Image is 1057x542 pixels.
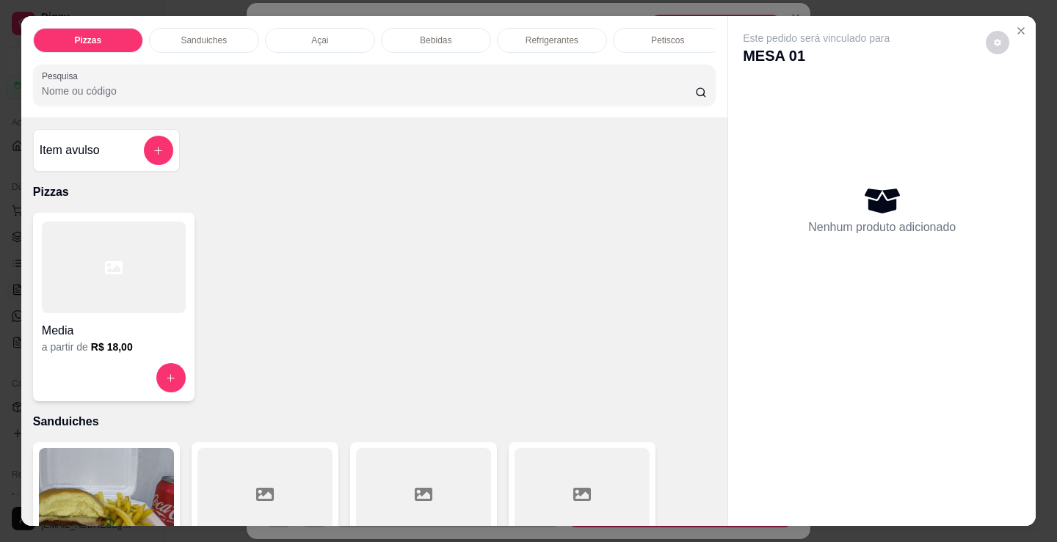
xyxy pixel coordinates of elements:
[808,219,956,236] p: Nenhum produto adicionado
[986,31,1009,54] button: decrease-product-quantity
[743,45,890,66] p: MESA 01
[74,34,101,46] p: Pizzas
[1009,19,1033,43] button: Close
[39,448,174,540] img: product-image
[311,34,328,46] p: Açai
[42,340,186,354] div: a partir de
[40,142,100,159] h4: Item avulso
[526,34,578,46] p: Refrigerantes
[91,340,133,354] h6: R$ 18,00
[42,84,696,98] input: Pesquisa
[33,183,716,201] p: Pizzas
[33,413,716,431] p: Sanduiches
[144,136,173,165] button: add-separate-item
[743,31,890,45] p: Este pedido será vinculado para
[42,322,186,340] h4: Media
[156,363,186,392] button: increase-product-quantity
[181,34,227,46] p: Sanduiches
[651,34,684,46] p: Petiscos
[420,34,451,46] p: Bebidas
[42,70,83,82] label: Pesquisa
